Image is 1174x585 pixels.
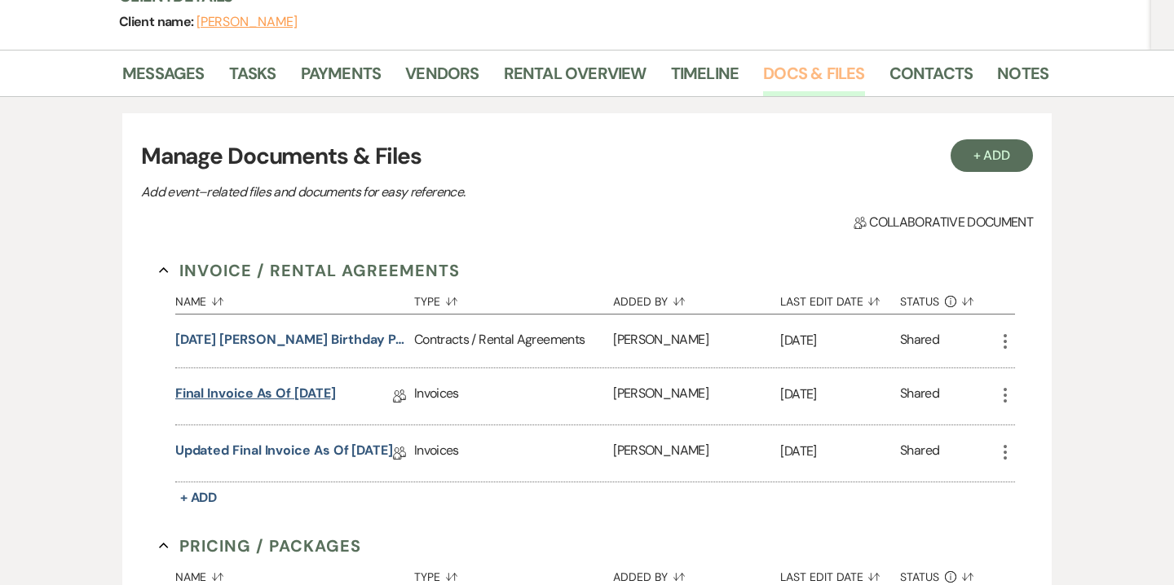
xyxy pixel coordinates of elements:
div: Invoices [414,425,613,482]
button: Type [414,283,613,314]
a: Payments [301,60,382,96]
span: Status [900,296,939,307]
button: Pricing / Packages [159,534,361,558]
button: Invoice / Rental Agreements [159,258,460,283]
span: + Add [180,489,218,506]
p: Add event–related files and documents for easy reference. [141,182,712,203]
a: Timeline [671,60,739,96]
button: [DATE] [PERSON_NAME] Birthday Party Contract [175,330,408,350]
a: Notes [997,60,1048,96]
button: Name [175,283,414,314]
h3: Manage Documents & Files [141,139,1033,174]
button: + Add [951,139,1034,172]
div: [PERSON_NAME] [613,425,780,482]
a: Updated Final Invoice as of [DATE] [175,441,393,466]
div: Invoices [414,368,613,424]
button: + Add [175,486,223,509]
a: Final Invoice as of [DATE] [175,384,336,409]
div: Shared [900,384,939,409]
span: Status [900,571,939,583]
p: [DATE] [780,441,900,462]
div: [PERSON_NAME] [613,368,780,424]
a: Contacts [889,60,973,96]
span: Collaborative document [854,213,1033,232]
div: Shared [900,330,939,352]
a: Vendors [405,60,479,96]
div: [PERSON_NAME] [613,314,780,367]
button: Last Edit Date [780,283,900,314]
span: Client name: [119,13,196,30]
p: [DATE] [780,384,900,405]
a: Tasks [229,60,276,96]
a: Rental Overview [504,60,647,96]
button: [PERSON_NAME] [196,15,298,29]
button: Status [900,283,995,314]
div: Shared [900,441,939,466]
button: Added By [613,283,780,314]
div: Contracts / Rental Agreements [414,314,613,367]
a: Docs & Files [763,60,864,96]
p: [DATE] [780,330,900,351]
a: Messages [122,60,205,96]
